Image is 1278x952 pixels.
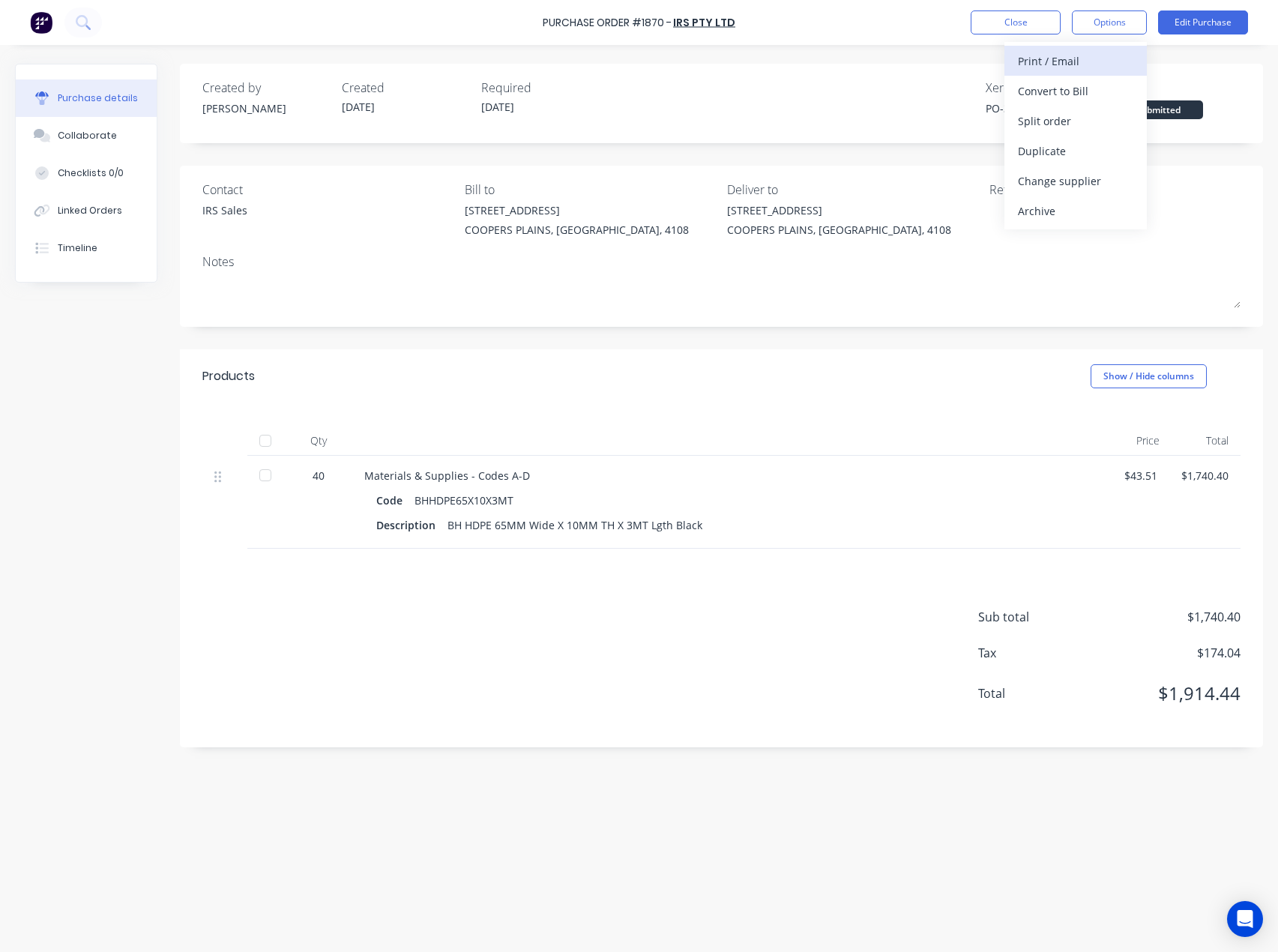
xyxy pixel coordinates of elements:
div: 40 [297,468,340,483]
div: [STREET_ADDRESS] [727,202,951,218]
div: Required [481,79,609,97]
div: Total [1172,426,1241,456]
div: Deliver to [727,181,978,199]
div: Checklists 0/0 [58,166,124,180]
div: Archive [1018,200,1133,222]
div: Purchase Order #1870 - [543,15,672,31]
span: Sub total [978,608,1091,626]
button: Purchase details [16,79,157,117]
div: COOPERS PLAINS, [GEOGRAPHIC_DATA], 4108 [727,222,951,238]
div: $1,740.40 [1181,468,1229,483]
div: Submitted [1113,100,1203,119]
button: Convert to Bill [1004,76,1147,106]
div: Print / Email [1018,50,1133,72]
button: Print / Email [1004,46,1147,76]
div: Collaborate [58,129,117,142]
span: $1,740.40 [1091,608,1241,626]
div: Qty [285,426,352,456]
button: Options [1072,10,1147,34]
div: $43.51 [1114,468,1157,483]
div: PO-3014 [986,100,1113,116]
img: Factory [30,11,52,34]
div: Created by [202,79,330,97]
div: Contact [202,181,453,199]
div: Status [1113,79,1241,97]
div: Duplicate [1018,140,1133,162]
div: BH HDPE 65MM Wide X 10MM TH X 3MT Lgth Black [447,514,702,536]
div: Convert to Bill [1018,80,1133,102]
div: Linked Orders [58,204,122,217]
span: $1,914.44 [1091,680,1241,707]
button: Timeline [16,229,157,267]
span: Tax [978,644,1091,662]
div: Materials & Supplies - Codes A-D [364,468,1090,483]
div: Reference [989,181,1241,199]
button: Close [971,10,1061,34]
button: Show / Hide columns [1091,364,1207,388]
div: Created [342,79,469,97]
button: Split order [1004,106,1147,136]
div: Price [1102,426,1172,456]
div: Open Intercom Messenger [1227,901,1263,937]
button: Collaborate [16,117,157,154]
div: Description [376,514,447,536]
div: Code [376,489,415,511]
div: Split order [1018,110,1133,132]
span: $174.04 [1091,644,1241,662]
button: Linked Orders [16,192,157,229]
div: COOPERS PLAINS, [GEOGRAPHIC_DATA], 4108 [465,222,689,238]
div: [PERSON_NAME] [202,100,330,116]
div: Products [202,367,255,385]
div: Xero PO # [986,79,1113,97]
div: Purchase details [58,91,138,105]
button: Checklists 0/0 [16,154,157,192]
div: BHHDPE65X10X3MT [415,489,513,511]
button: Change supplier [1004,166,1147,196]
div: Notes [202,253,1241,271]
div: Bill to [465,181,716,199]
a: IRS Pty Ltd [673,15,735,30]
button: Edit Purchase [1158,10,1248,34]
div: [STREET_ADDRESS] [465,202,689,218]
div: IRS Sales [202,202,247,218]
span: Total [978,684,1091,702]
button: Duplicate [1004,136,1147,166]
button: Archive [1004,196,1147,226]
div: Change supplier [1018,170,1133,192]
div: Timeline [58,241,97,255]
